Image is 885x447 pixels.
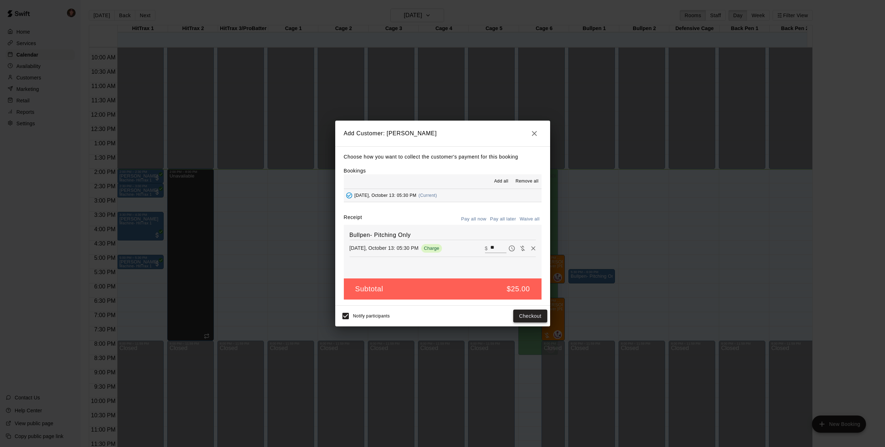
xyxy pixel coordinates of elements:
span: Remove all [515,178,538,185]
h5: Subtotal [355,284,383,294]
h2: Add Customer: [PERSON_NAME] [335,121,550,146]
label: Bookings [344,168,366,174]
button: Waive all [518,214,542,225]
span: Pay later [506,245,517,251]
span: (Current) [419,193,437,198]
span: [DATE], October 13: 05:30 PM [355,193,417,198]
span: Waive payment [517,245,528,251]
span: Charge [421,246,442,251]
button: Checkout [513,310,547,323]
span: Notify participants [353,314,390,319]
button: Added - Collect Payment [344,190,355,201]
button: Remove [528,243,539,254]
p: Choose how you want to collect the customer's payment for this booking [344,152,542,161]
label: Receipt [344,214,362,225]
p: [DATE], October 13: 05:30 PM [350,244,419,252]
button: Remove all [513,176,541,187]
h6: Bullpen- Pitching Only [350,230,536,240]
h5: $25.00 [507,284,530,294]
button: Added - Collect Payment[DATE], October 13: 05:30 PM(Current) [344,189,542,202]
span: Add all [494,178,509,185]
p: $ [485,245,488,252]
button: Pay all later [488,214,518,225]
button: Pay all now [460,214,489,225]
button: Add all [490,176,513,187]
